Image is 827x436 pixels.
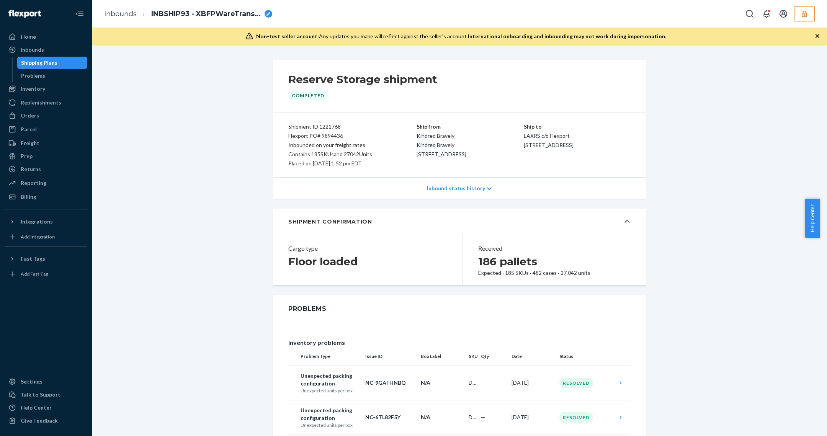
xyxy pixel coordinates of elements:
[288,122,386,131] div: Shipment ID 1221768
[21,112,39,119] div: Orders
[5,216,87,228] button: Integrations
[466,347,478,366] th: SKU
[478,255,631,268] h2: 186 pallets
[21,404,52,412] div: Help Center
[805,199,820,238] button: Help Center
[301,407,359,422] p: Unexpected packing configuration
[288,159,386,168] div: Placed on [DATE] 1:52 pm EDT
[21,255,45,263] div: Fast Tags
[21,234,55,240] div: Add Integration
[288,347,362,366] th: Problem Type
[21,417,58,425] div: Give Feedback
[301,422,359,428] p: Unexpected units per box
[288,140,386,150] div: Inbounded on your freight rates
[5,163,87,175] a: Returns
[508,366,556,400] td: [DATE]
[559,378,593,388] div: Resolved
[421,379,463,387] p: N/A
[21,391,60,398] div: Talk to Support
[508,347,556,366] th: Date
[417,132,466,157] span: Kindred Bravely Kindred Bravely [STREET_ADDRESS]
[288,91,328,100] div: Completed
[301,372,359,387] p: Unexpected packing configuration
[759,6,774,21] button: Open notifications
[5,376,87,388] a: Settings
[288,131,386,140] div: Flexport PO# 9894436
[5,44,87,56] a: Inbounds
[256,33,319,39] span: Non-test seller account:
[5,177,87,189] a: Reporting
[104,10,137,18] a: Inbounds
[5,253,87,265] button: Fast Tags
[5,191,87,203] a: Billing
[5,109,87,122] a: Orders
[301,387,359,394] p: Unexpected units per box
[21,126,37,133] div: Parcel
[742,6,757,21] button: Open Search Box
[776,6,791,21] button: Open account menu
[21,179,46,187] div: Reporting
[524,122,631,131] p: Ship to
[478,244,631,253] header: Received
[556,347,614,366] th: Status
[21,218,53,225] div: Integrations
[5,150,87,162] a: Prep
[288,244,441,253] header: Cargo type
[5,268,87,280] a: Add Fast Tag
[21,193,36,201] div: Billing
[478,270,631,276] div: Expected · 185 SKUs · 482 cases · 27,042 units
[21,59,57,67] div: Shipping Plans
[21,72,45,80] div: Problems
[417,122,524,131] p: Ship from
[8,10,41,18] img: Flexport logo
[17,70,88,82] a: Problems
[21,85,45,93] div: Inventory
[421,413,463,421] p: N/A
[365,379,415,387] p: NC-9GAFHNBQ
[273,209,646,235] button: SHIPMENT CONFIRMATION
[559,412,593,423] div: Resolved
[5,231,87,243] a: Add Integration
[427,185,485,192] p: Inbound status history
[21,139,39,147] div: Freight
[365,413,415,421] p: NC-6TL82F5Y
[21,99,61,106] div: Replenishments
[5,96,87,109] a: Replenishments
[288,255,441,268] h2: Floor loaded
[466,366,478,400] td: DCA8PLKWU87
[5,31,87,43] a: Home
[151,9,262,19] span: INBSHIP93 - XBFPWareTransfer11RS
[21,165,41,173] div: Returns
[362,347,418,366] th: Issue ID
[288,338,631,347] div: Inventory problems
[98,3,278,25] ol: breadcrumbs
[5,137,87,149] a: Freight
[288,304,327,314] div: Problems
[481,379,485,386] span: —
[17,57,88,69] a: Shipping Plans
[524,142,574,148] span: [STREET_ADDRESS]
[21,271,48,277] div: Add Fast Tag
[5,402,87,414] a: Help Center
[5,389,87,401] button: Talk to Support
[21,46,44,54] div: Inbounds
[72,6,87,21] button: Close Navigation
[5,123,87,136] a: Parcel
[478,347,508,366] th: Qty
[524,131,631,140] p: LAXRS c/o Flexport
[5,83,87,95] a: Inventory
[21,33,36,41] div: Home
[481,414,485,420] span: —
[256,33,666,40] div: Any updates you make will reflect against the seller's account.
[5,415,87,427] button: Give Feedback
[468,33,666,39] span: International onboarding and inbounding may not work during impersonation.
[288,72,437,86] h2: Reserve Storage shipment
[508,400,556,434] td: [DATE]
[21,152,33,160] div: Prep
[288,218,372,225] h5: SHIPMENT CONFIRMATION
[21,378,42,385] div: Settings
[777,413,819,432] iframe: Opens a widget where you can chat to one of our agents
[288,150,386,159] div: Contains 185 SKUs and 27042 Units
[466,400,478,434] td: DUK6Y6J2JT4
